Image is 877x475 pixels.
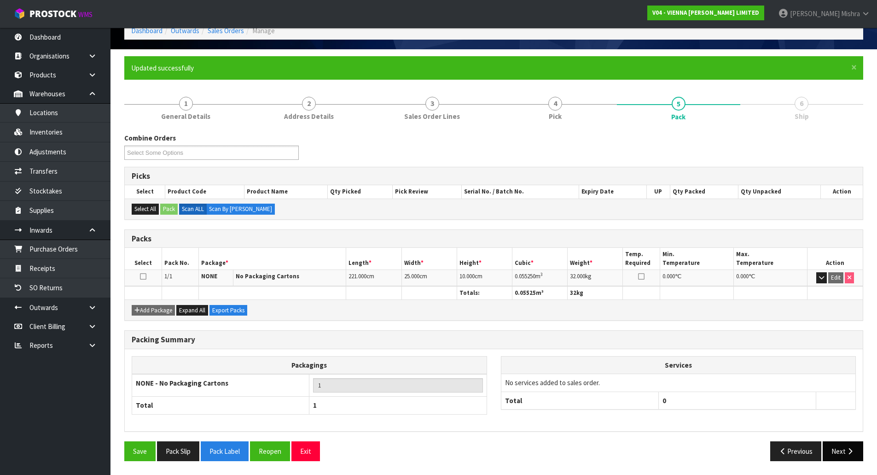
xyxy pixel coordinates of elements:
[302,97,316,111] span: 2
[198,248,346,270] th: Package
[132,235,856,243] h3: Packs
[662,396,666,405] span: 0
[738,185,820,198] th: Qty Unpacked
[393,185,462,198] th: Pick Review
[346,270,401,286] td: cm
[132,204,159,215] button: Select All
[208,26,244,35] a: Sales Orders
[501,392,659,409] th: Total
[179,204,207,215] label: Scan ALL
[250,441,290,461] button: Reopen
[795,111,809,121] span: Ship
[457,286,512,299] th: Totals:
[660,270,733,286] td: ℃
[161,111,210,121] span: General Details
[515,272,535,280] span: 0.055250
[313,401,317,410] span: 1
[179,97,193,111] span: 1
[425,97,439,111] span: 3
[401,270,457,286] td: cm
[512,270,568,286] td: m
[841,9,860,18] span: Mishra
[157,441,199,461] button: Pack Slip
[136,379,228,387] strong: NONE - No Packaging Cartons
[823,441,863,461] button: Next
[328,185,393,198] th: Qty Picked
[568,286,623,299] th: kg
[828,272,843,283] button: Edit
[252,26,275,35] span: Manage
[512,248,568,270] th: Cubic
[164,272,172,280] span: 1/1
[201,272,217,280] strong: NONE
[132,335,856,344] h3: Packing Summary
[459,272,475,280] span: 10.000
[125,185,165,198] th: Select
[733,248,807,270] th: Max. Temperature
[132,172,856,181] h3: Picks
[131,64,194,72] span: Updated successfully
[647,6,764,20] a: V04 - VIENNA [PERSON_NAME] LIMITED
[568,248,623,270] th: Weight
[131,26,163,35] a: Dashboard
[579,185,647,198] th: Expiry Date
[401,248,457,270] th: Width
[348,272,366,280] span: 221.000
[125,248,162,270] th: Select
[132,357,487,375] th: Packagings
[132,397,309,414] th: Total
[404,111,460,121] span: Sales Order Lines
[457,248,512,270] th: Height
[807,248,863,270] th: Action
[165,185,244,198] th: Product Code
[404,272,419,280] span: 25.000
[672,97,685,111] span: 5
[201,441,249,461] button: Pack Label
[457,270,512,286] td: cm
[733,270,807,286] td: ℃
[236,272,299,280] strong: No Packaging Cartons
[29,8,76,20] span: ProStock
[623,248,660,270] th: Temp. Required
[568,270,623,286] td: kg
[501,374,856,392] td: No services added to sales order.
[176,305,208,316] button: Expand All
[795,97,808,111] span: 6
[512,286,568,299] th: m³
[209,305,247,316] button: Export Packs
[570,272,585,280] span: 32.000
[652,9,759,17] strong: V04 - VIENNA [PERSON_NAME] LIMITED
[124,126,863,468] span: Pack
[851,61,857,74] span: ×
[132,305,175,316] button: Add Package
[770,441,822,461] button: Previous
[284,111,334,121] span: Address Details
[821,185,863,198] th: Action
[660,248,733,270] th: Min. Temperature
[179,306,205,314] span: Expand All
[549,111,562,121] span: Pick
[78,10,93,19] small: WMS
[124,441,156,461] button: Save
[646,185,670,198] th: UP
[540,271,543,277] sup: 3
[171,26,199,35] a: Outwards
[736,272,749,280] span: 0.000
[790,9,840,18] span: [PERSON_NAME]
[346,248,401,270] th: Length
[160,204,178,215] button: Pack
[162,248,198,270] th: Pack No.
[244,185,328,198] th: Product Name
[670,185,738,198] th: Qty Packed
[462,185,579,198] th: Serial No. / Batch No.
[662,272,675,280] span: 0.000
[671,112,685,122] span: Pack
[501,357,856,374] th: Services
[206,204,275,215] label: Scan By [PERSON_NAME]
[291,441,320,461] button: Exit
[548,97,562,111] span: 4
[14,8,25,19] img: cube-alt.png
[515,289,536,297] span: 0.05525
[124,133,176,143] label: Combine Orders
[570,289,576,297] span: 32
